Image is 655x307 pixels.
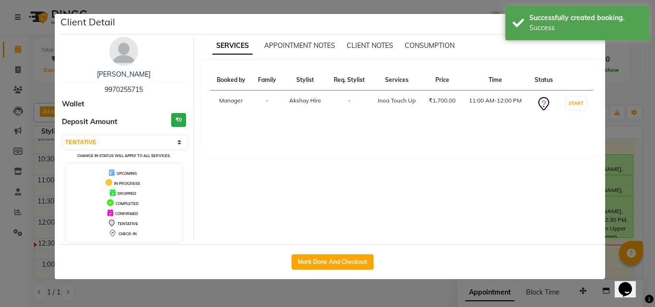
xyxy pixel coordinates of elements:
th: Time [462,70,528,91]
span: UPCOMING [117,171,137,176]
span: CLIENT NOTES [347,41,393,50]
span: CHECK-IN [118,231,137,236]
td: Manager [211,91,252,118]
span: IN PROGRESS [114,181,140,186]
td: 11:00 AM-12:00 PM [462,91,528,118]
span: TENTATIVE [117,221,138,226]
iframe: chat widget [615,269,645,297]
span: Akshay Hire [289,97,321,104]
span: Wallet [62,99,84,110]
a: [PERSON_NAME] [97,70,151,79]
th: Stylist [282,70,327,91]
span: COMPLETED [116,201,139,206]
span: CONSUMPTION [405,41,455,50]
div: Successfully created booking. [529,13,642,23]
span: DROPPED [117,191,136,196]
th: Services [372,70,422,91]
span: SERVICES [212,37,253,55]
th: Booked by [211,70,252,91]
td: - [252,91,282,118]
th: Req. Stylist [327,70,372,91]
img: avatar [109,37,138,66]
button: START [566,97,586,109]
div: Inoa Touch Up [377,96,417,105]
th: Family [252,70,282,91]
span: CONFIRMED [115,211,138,216]
td: - [327,91,372,118]
span: APPOINTMENT NOTES [264,41,335,50]
th: Price [422,70,462,91]
th: Status [528,70,559,91]
small: Change in status will apply to all services. [77,153,171,158]
span: Deposit Amount [62,116,117,127]
div: Success [529,23,642,33]
h3: ₹0 [171,113,186,127]
span: 9970255715 [105,85,143,94]
h5: Client Detail [60,15,115,29]
button: Mark Done And Checkout [292,254,374,270]
div: ₹1,700.00 [428,96,456,105]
